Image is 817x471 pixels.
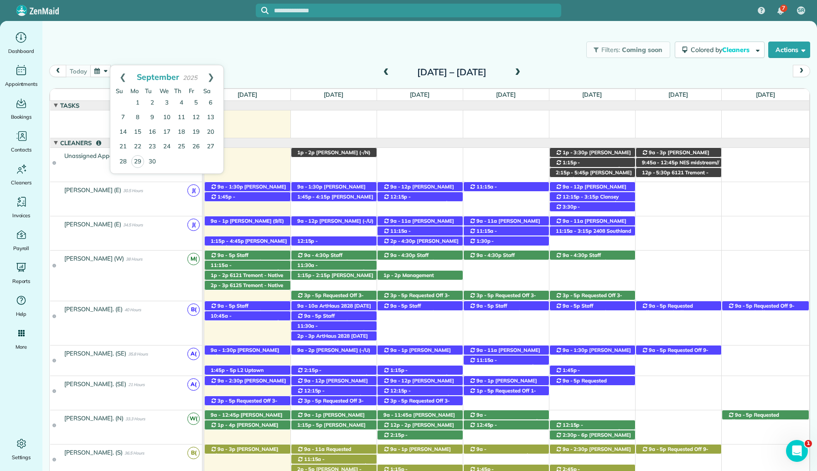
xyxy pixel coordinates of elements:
[210,367,264,393] span: L2 Uptown Apartments (-/U) ([PHONE_NUMBER], [PHONE_NUMBER])
[297,272,331,278] span: 1:15p - 2:15p
[297,218,373,230] span: [PERSON_NAME] (-/U) ([PHONE_NUMBER])
[210,398,277,410] span: Requested Off 3-5
[383,303,421,315] span: Staff Supervisor
[291,311,377,321] div: Uptown Cleaning - ?, ?, ?
[383,412,455,424] span: [PERSON_NAME] (9/U) ([PHONE_NUMBER])
[550,376,635,386] div: Requested Off - [GEOGRAPHIC_DATA], [GEOGRAPHIC_DATA], 75204
[390,238,416,244] span: 2p - 4:30p
[476,387,495,394] span: 1p - 5p
[174,110,189,125] a: 11
[205,410,290,420] div: [STREET_ADDRESS][PERSON_NAME]
[555,204,580,216] span: 3:30p - 5:30p
[469,357,497,370] span: 11:15a - 1:15p
[555,228,592,234] span: 11:15a - 3:15p
[377,271,463,280] div: [STREET_ADDRESS]
[555,149,631,162] span: [PERSON_NAME] (9/U) ([PHONE_NUMBER])
[4,227,39,253] a: Payroll
[550,192,635,202] div: [STREET_ADDRESS]
[641,169,708,195] span: 6121 Tremont - Native Nest (11/E) ([PHONE_NUMBER], [PHONE_NUMBER])
[793,65,810,77] button: next
[205,216,290,226] div: [STREET_ADDRESS][PERSON_NAME]
[383,200,453,213] span: [PERSON_NAME] (-/U) ([PHONE_NUMBER])
[555,377,607,390] span: Requested Off
[174,140,189,154] a: 25
[555,228,631,247] span: 2408 Southland - Native Nest (11/S) ([PHONE_NUMBER])
[377,216,463,226] div: [STREET_ADDRESS][PERSON_NAME]
[636,301,721,311] div: Requested Off - [GEOGRAPHIC_DATA], [GEOGRAPHIC_DATA], 75204
[550,168,635,178] div: [STREET_ADDRESS]
[291,291,377,300] div: Requested Off - [GEOGRAPHIC_DATA]
[4,63,39,89] a: Appointments
[390,292,408,298] span: 3p - 5p
[464,376,549,386] div: [STREET_ADDRESS]
[562,183,584,190] span: 9a - 12p
[383,183,454,196] span: [PERSON_NAME] (9/E) ([PHONE_NUMBER])
[691,46,753,54] span: Colored by
[555,367,580,380] span: 1:45p - 5:15p
[383,387,411,400] span: 12:15p - 2:45p
[291,148,377,157] div: [STREET_ADDRESS]
[464,182,549,192] div: [STREET_ADDRESS][PERSON_NAME]
[291,410,377,420] div: [STREET_ADDRESS]
[555,252,601,265] span: Staff Supervisor
[291,331,377,341] div: [STREET_ADDRESS]
[210,272,229,278] span: 1p - 2p
[210,262,232,275] span: 11:15a - 12:15p
[160,125,174,140] a: 17
[210,238,287,251] span: [PERSON_NAME] (Not 9/U) ([PHONE_NUMBER])
[383,373,453,386] span: [PERSON_NAME] (-/U) ([PHONE_NUMBER])
[550,345,635,355] div: [STREET_ADDRESS]
[291,321,377,331] div: 4388 [GEOGRAPHIC_DATA] # 10 - [GEOGRAPHIC_DATA], [US_STATE], 75219
[291,301,377,311] div: [STREET_ADDRESS]
[210,412,282,424] span: [PERSON_NAME] (9/U) ([PHONE_NUMBER])
[304,292,322,298] span: 3p - 5p
[297,377,368,397] span: [PERSON_NAME] (9/U) ([PHONE_NUMBER], [PHONE_NUMBER])
[12,211,31,220] span: Invoices
[550,216,635,226] div: [STREET_ADDRESS]
[469,347,540,360] span: [PERSON_NAME] (9/U) ([PHONE_NUMBER])
[469,190,538,203] span: [PERSON_NAME] (11-12/U) ([PHONE_NUMBER])
[555,183,626,203] span: [PERSON_NAME] (9/E) ([PHONE_NUMBER], [PHONE_NUMBER])
[297,149,315,156] span: 1p - 2p
[205,236,290,246] div: [STREET_ADDRESS]
[4,96,39,121] a: Bookings
[297,149,371,169] span: [PERSON_NAME] (-/N) ([PHONE_NUMBER], [PHONE_NUMBER])
[130,96,145,110] a: 1
[297,272,373,285] span: [PERSON_NAME] (Not 9/U) ([PHONE_NUMBER])
[297,313,335,325] span: Staff Supervisor
[562,218,584,224] span: 9a - 11a
[203,96,218,110] a: 6
[562,149,589,156] span: 1p - 3:30p
[261,7,269,14] svg: Focus search
[636,168,721,178] div: [STREET_ADDRESS]
[469,412,487,424] span: 9a - 12:30p
[641,303,693,315] span: Requested Off
[648,149,667,156] span: 9a - 3p
[205,251,290,260] div: Uptown Cleaning - ?, ?, ?
[297,323,318,335] span: 11:30a - 12:30p
[297,329,370,342] span: [PERSON_NAME] (-/U) ([PHONE_NUMBER])
[297,252,342,265] span: Staff Supervisor
[205,366,290,375] div: [STREET_ADDRESS][PERSON_NAME]
[550,366,635,375] div: [STREET_ADDRESS][PERSON_NAME][US_STATE]
[12,277,31,286] span: Reports
[291,182,377,192] div: [STREET_ADDRESS]
[768,42,810,58] button: Actions
[555,347,631,360] span: [PERSON_NAME] (9/U*) ([PHONE_NUMBER])
[210,282,229,288] span: 2p - 3p
[476,347,498,353] span: 9a - 11a
[562,194,599,200] span: 12:15p - 3:15p
[383,347,451,360] span: [PERSON_NAME] (-/E) ([PHONE_NUMBER])
[555,159,580,172] span: 1:15p - 4:15p
[297,183,366,196] span: [PERSON_NAME] (9/E) ([PHONE_NUMBER])
[217,377,243,384] span: 9a - 2:30p
[210,282,287,302] span: 6125 Tremont - Native Nest (11/E) ([PHONE_NUMBER], [PHONE_NUMBER])
[304,412,322,418] span: 9a - 1p
[562,252,589,258] span: 9a - 4:30p
[555,169,632,189] span: [PERSON_NAME] (NOT 9/ W) ([PHONE_NUMBER])
[205,301,290,311] div: Uptown Cleaning - ?, ?, ?
[297,398,364,410] span: Requested Off 3-5
[377,236,463,246] div: [STREET_ADDRESS][PERSON_NAME][US_STATE]
[203,110,218,125] a: 13
[464,301,549,311] div: Uptown Cleaning - ?, ?, ?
